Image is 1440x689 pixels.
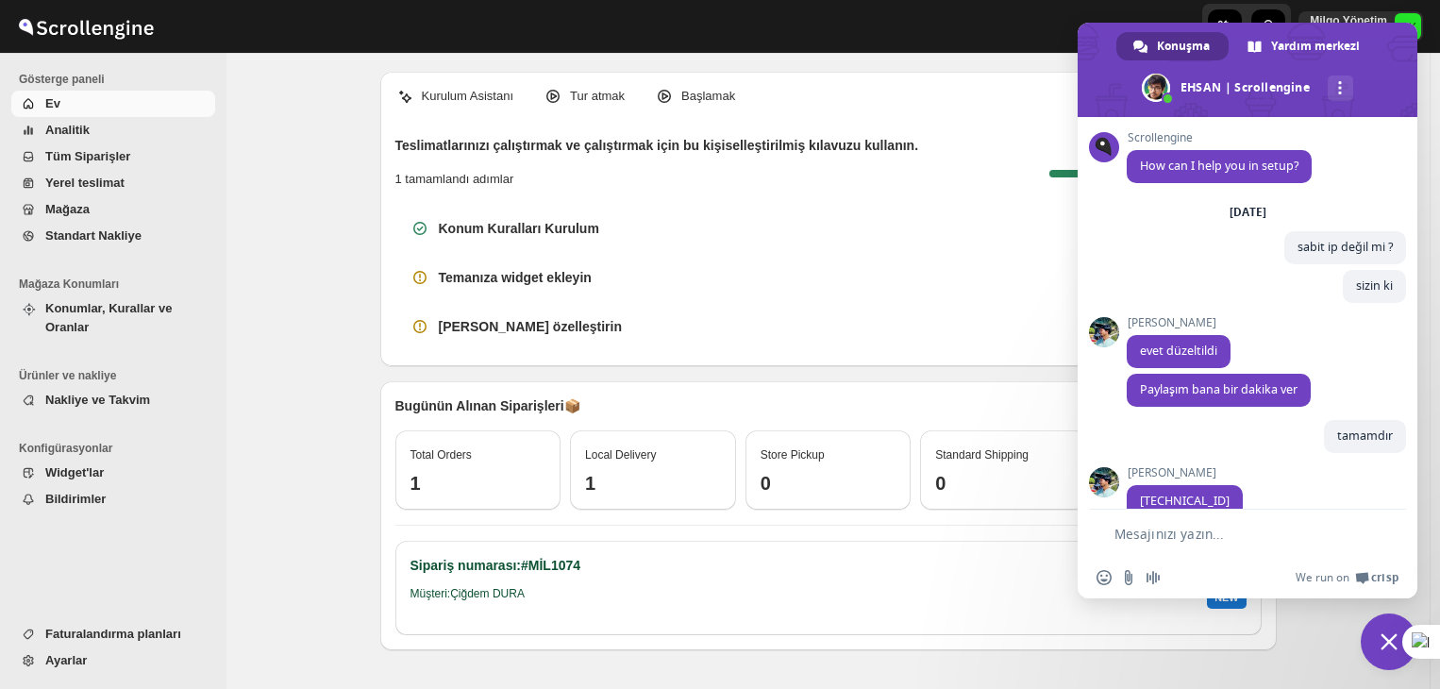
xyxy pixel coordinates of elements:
span: Emoji ekle [1097,570,1112,585]
p: Kurulum Asistanı [422,87,514,106]
span: Konfigürasyonlar [19,441,217,456]
h2: Sipariş numarası: #MİL1074 [410,556,581,575]
span: Scrollengine [1127,131,1312,144]
button: Widget'lar [11,460,215,486]
div: Konuşma [1116,32,1229,60]
span: Widget'lar [45,465,104,479]
button: Analitik [11,117,215,143]
div: Sohbeti kapat [1361,613,1417,670]
text: MY [1400,21,1416,32]
span: Konumlar, Kurallar ve Oranlar [45,301,172,334]
span: Ayarlar [45,653,87,667]
h6: Müşteri: Çiğdem DURA [410,586,525,609]
span: Ev [45,96,60,110]
p: Tur atmak [570,87,625,106]
span: Mağaza [45,202,90,216]
div: Daha fazla kanal [1328,76,1353,101]
button: Faturalandırma planları [11,621,215,647]
button: Konumlar, Kurallar ve Oranlar [11,295,215,341]
span: Paylaşım bana bir dakika ver [1140,381,1298,397]
span: Standard Shipping [935,448,1029,462]
h3: 0 [935,472,1071,495]
span: Milgo Yönetim [1395,13,1421,40]
span: Konuşma [1157,32,1210,60]
button: Ayarlar [11,647,215,674]
button: Nakliye ve Takvim [11,387,215,413]
p: Başlamak [681,87,735,106]
span: Ürünler ve nakliye [19,368,217,383]
h3: 1 [410,472,546,495]
h2: Teslimatlarınızı çalıştırmak ve çalıştırmak için bu kişiselleştirilmiş kılavuzu kullanın. [395,136,919,155]
img: ScrollEngine [15,3,157,50]
span: Mağaza Konumları [19,277,217,292]
div: [DATE] [1230,207,1266,218]
h3: [PERSON_NAME] özelleştirin [439,317,622,336]
span: [PERSON_NAME] [1127,316,1231,329]
span: Local Delivery [585,448,656,462]
span: Crisp [1371,570,1398,585]
span: Faturalandırma planları [45,627,181,641]
span: [TECHNICAL_ID] [1140,493,1230,509]
span: [PERSON_NAME] [1127,466,1243,479]
textarea: Mesajınızı yazın... [1114,526,1357,543]
h3: 0 [761,472,896,495]
span: Store Pickup [761,448,825,462]
span: Total Orders [410,448,472,462]
span: sabit ip değil mi ? [1298,239,1393,255]
span: sizin ki [1356,277,1393,294]
button: Bildirimler [11,486,215,513]
h3: Konum Kuralları Kurulum [439,219,599,238]
p: Bugünün Alınan Siparişleri 📦 [395,396,1262,415]
h3: 1 [585,472,721,495]
span: Yardım merkezi [1271,32,1360,60]
span: tamamdır [1337,428,1393,444]
span: Yerel teslimat [45,176,125,190]
span: Dosya gönder [1121,570,1136,585]
span: Nakliye ve Takvim [45,393,150,407]
h3: Temanıza widget ekleyin [439,268,592,287]
span: Sesli mesaj kaydetme [1146,570,1161,585]
span: Gösterge paneli [19,72,217,87]
span: How can I help you in setup? [1140,158,1298,174]
span: Standart Nakliye [45,228,142,243]
a: We run onCrisp [1296,570,1398,585]
button: Tüm Siparişler [11,143,215,170]
span: Tüm Siparişler [45,149,130,163]
span: We run on [1296,570,1349,585]
span: Bildirimler [45,492,106,506]
span: Analitik [45,123,90,137]
p: 1 tamamlandı adımlar [395,170,514,189]
button: User menu [1298,11,1423,42]
p: Milgo Yönetim [1310,13,1387,28]
div: Yardım merkezi [1231,32,1379,60]
span: evet düzeltildi [1140,343,1217,359]
button: Ev [11,91,215,117]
